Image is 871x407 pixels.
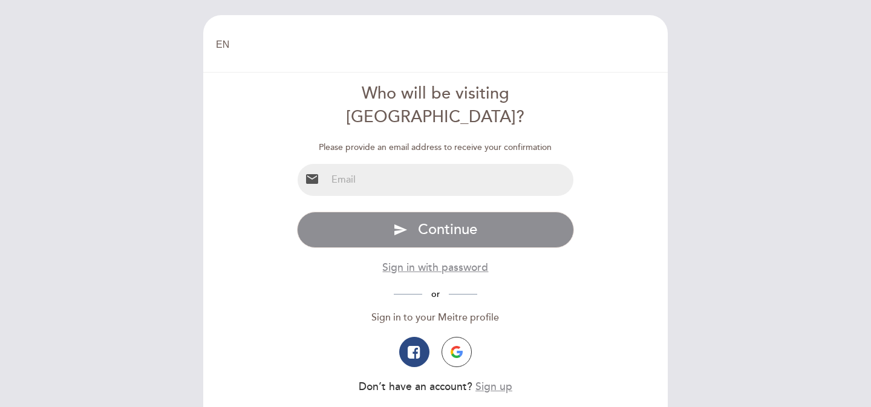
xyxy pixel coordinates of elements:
[297,142,575,154] div: Please provide an email address to receive your confirmation
[451,346,463,358] img: icon-google.png
[297,82,575,129] div: Who will be visiting [GEOGRAPHIC_DATA]?
[327,164,574,196] input: Email
[393,223,408,237] i: send
[422,289,449,299] span: or
[382,260,488,275] button: Sign in with password
[297,311,575,325] div: Sign in to your Meitre profile
[418,221,477,238] span: Continue
[475,379,512,394] button: Sign up
[297,212,575,248] button: send Continue
[305,172,319,186] i: email
[359,380,472,393] span: Don’t have an account?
